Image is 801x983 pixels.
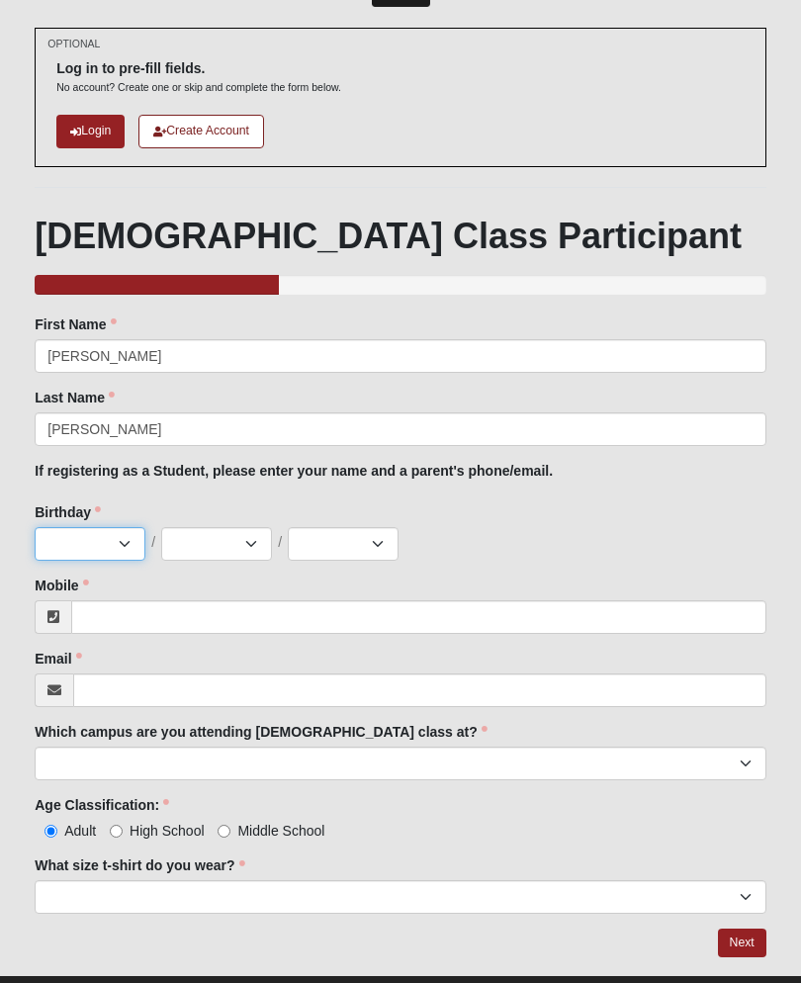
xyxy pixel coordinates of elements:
[138,115,264,147] a: Create Account
[47,37,100,51] small: OPTIONAL
[237,823,324,839] span: Middle School
[35,215,766,257] h1: [DEMOGRAPHIC_DATA] Class Participant
[56,60,341,77] h6: Log in to pre-fill fields.
[278,532,282,554] span: /
[35,576,88,595] label: Mobile
[64,823,96,839] span: Adult
[56,115,125,147] a: Login
[130,823,205,839] span: High School
[44,825,57,838] input: Adult
[35,314,116,334] label: First Name
[151,532,155,554] span: /
[35,722,488,742] label: Which campus are you attending [DEMOGRAPHIC_DATA] class at?
[218,825,230,838] input: Middle School
[35,463,553,479] b: If registering as a Student, please enter your name and a parent's phone/email.
[35,502,101,522] label: Birthday
[56,80,341,95] p: No account? Create one or skip and complete the form below.
[35,388,115,407] label: Last Name
[35,649,81,669] label: Email
[35,795,169,815] label: Age Classification:
[718,929,766,957] a: Next
[110,825,123,838] input: High School
[35,855,244,875] label: What size t-shirt do you wear?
